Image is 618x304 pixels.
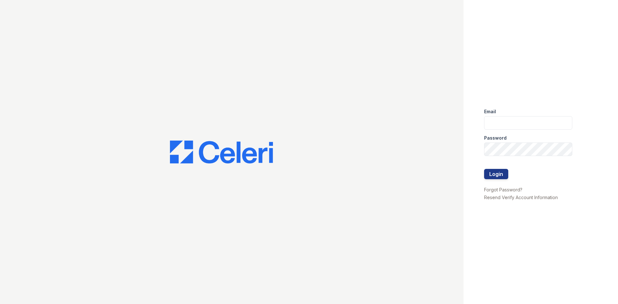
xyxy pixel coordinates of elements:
[170,141,273,164] img: CE_Logo_Blue-a8612792a0a2168367f1c8372b55b34899dd931a85d93a1a3d3e32e68fde9ad4.png
[484,187,522,192] a: Forgot Password?
[484,169,508,179] button: Login
[484,135,507,141] label: Password
[484,195,558,200] a: Resend Verify Account Information
[484,108,496,115] label: Email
